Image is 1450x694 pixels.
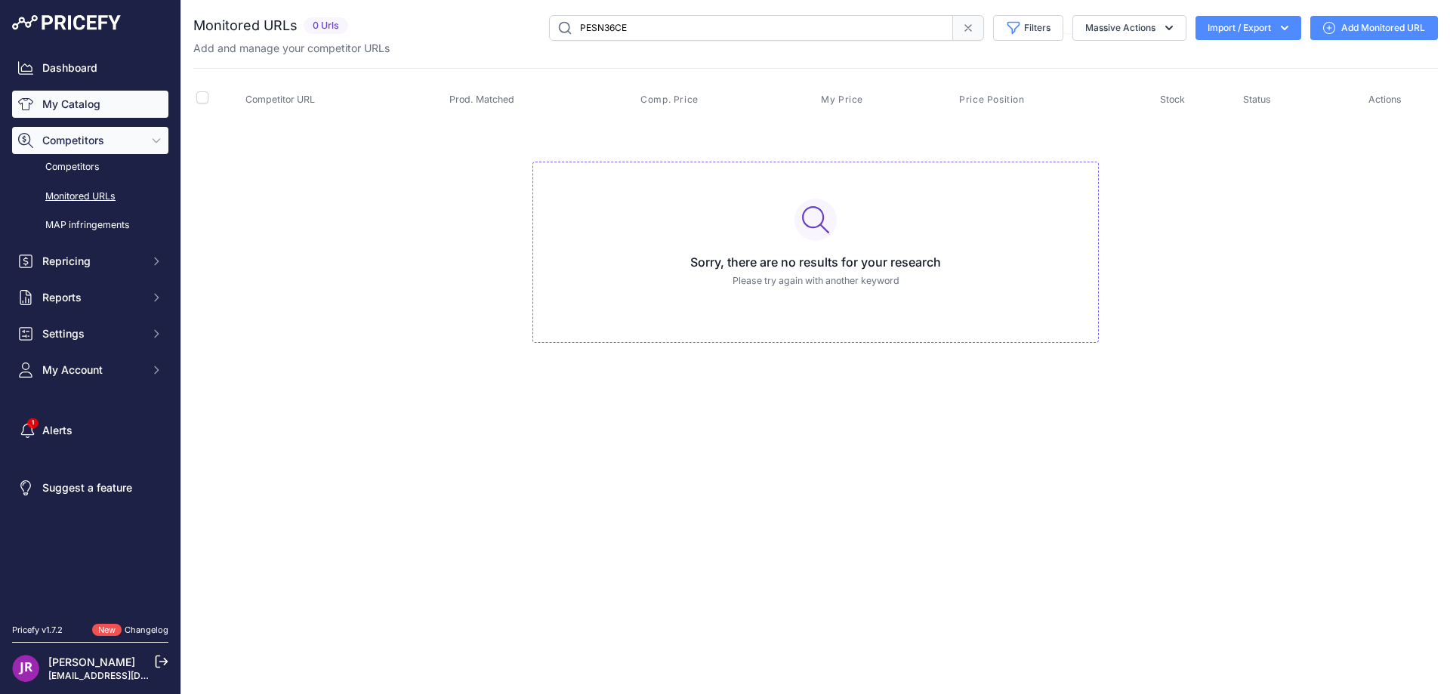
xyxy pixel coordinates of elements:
span: Stock [1160,94,1185,105]
span: My Price [821,94,863,106]
button: Comp. Price [640,94,702,106]
span: Status [1243,94,1271,105]
span: Competitor URL [245,94,315,105]
span: Reports [42,290,141,305]
button: Import / Export [1195,16,1301,40]
p: Please try again with another keyword [545,274,1086,288]
img: Pricefy Logo [12,15,121,30]
span: Prod. Matched [449,94,514,105]
span: Comp. Price [640,94,699,106]
button: Reports [12,284,168,311]
a: Competitors [12,154,168,180]
div: Pricefy v1.7.2 [12,624,63,637]
a: Add Monitored URL [1310,16,1438,40]
button: Price Position [959,94,1027,106]
span: New [92,624,122,637]
button: My Account [12,356,168,384]
a: Dashboard [12,54,168,82]
a: Monitored URLs [12,184,168,210]
button: Settings [12,320,168,347]
a: My Catalog [12,91,168,118]
span: Actions [1368,94,1402,105]
input: Search [549,15,953,41]
button: Repricing [12,248,168,275]
span: Settings [42,326,141,341]
span: 0 Urls [304,17,348,35]
p: Add and manage your competitor URLs [193,41,390,56]
button: Massive Actions [1072,15,1186,41]
nav: Sidebar [12,54,168,606]
button: Competitors [12,127,168,154]
span: Price Position [959,94,1024,106]
span: My Account [42,362,141,378]
span: Repricing [42,254,141,269]
span: Competitors [42,133,141,148]
button: Filters [993,15,1063,41]
a: Changelog [125,625,168,635]
a: Suggest a feature [12,474,168,501]
button: My Price [821,94,866,106]
a: [PERSON_NAME] [48,655,135,668]
a: MAP infringements [12,212,168,239]
a: [EMAIL_ADDRESS][DOMAIN_NAME] [48,670,206,681]
h2: Monitored URLs [193,15,298,36]
h3: Sorry, there are no results for your research [545,253,1086,271]
a: Alerts [12,417,168,444]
